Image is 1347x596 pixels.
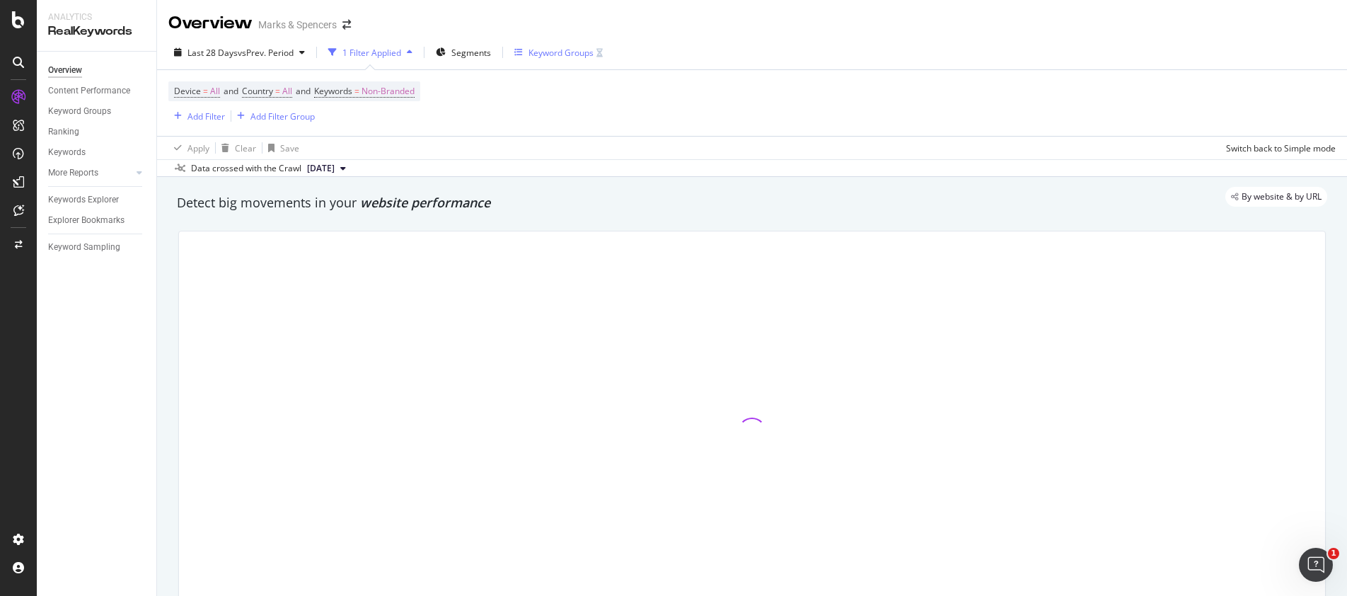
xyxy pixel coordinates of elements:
[528,47,594,59] div: Keyword Groups
[48,213,146,228] a: Explorer Bookmarks
[187,110,225,122] div: Add Filter
[314,85,352,97] span: Keywords
[174,85,201,97] span: Device
[1226,142,1336,154] div: Switch back to Simple mode
[48,125,146,139] a: Ranking
[342,47,401,59] div: 1 Filter Applied
[168,41,311,64] button: Last 28 DaysvsPrev. Period
[48,193,119,207] div: Keywords Explorer
[48,104,111,119] div: Keyword Groups
[231,108,315,125] button: Add Filter Group
[48,145,86,160] div: Keywords
[323,41,418,64] button: 1 Filter Applied
[354,85,359,97] span: =
[48,11,145,23] div: Analytics
[216,137,256,159] button: Clear
[48,125,79,139] div: Ranking
[48,84,146,98] a: Content Performance
[342,20,351,30] div: arrow-right-arrow-left
[1242,193,1322,201] span: By website & by URL
[48,84,130,98] div: Content Performance
[296,85,311,97] span: and
[168,108,225,125] button: Add Filter
[1299,548,1333,582] iframe: Intercom live chat
[250,110,315,122] div: Add Filter Group
[307,162,335,175] span: 2025 Aug. 16th
[1220,137,1336,159] button: Switch back to Simple mode
[258,18,337,32] div: Marks & Spencers
[282,81,292,101] span: All
[509,41,608,64] button: Keyword Groups
[203,85,208,97] span: =
[48,63,146,78] a: Overview
[48,63,82,78] div: Overview
[1225,187,1327,207] div: legacy label
[301,160,352,177] button: [DATE]
[48,166,98,180] div: More Reports
[187,142,209,154] div: Apply
[235,142,256,154] div: Clear
[280,142,299,154] div: Save
[1328,548,1339,559] span: 1
[48,240,146,255] a: Keyword Sampling
[48,193,146,207] a: Keywords Explorer
[48,104,146,119] a: Keyword Groups
[48,145,146,160] a: Keywords
[168,137,209,159] button: Apply
[48,166,132,180] a: More Reports
[430,41,497,64] button: Segments
[210,81,220,101] span: All
[48,213,125,228] div: Explorer Bookmarks
[275,85,280,97] span: =
[191,162,301,175] div: Data crossed with the Crawl
[187,47,238,59] span: Last 28 Days
[242,85,273,97] span: Country
[48,240,120,255] div: Keyword Sampling
[224,85,238,97] span: and
[362,81,415,101] span: Non-Branded
[168,11,253,35] div: Overview
[48,23,145,40] div: RealKeywords
[262,137,299,159] button: Save
[451,47,491,59] span: Segments
[238,47,294,59] span: vs Prev. Period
